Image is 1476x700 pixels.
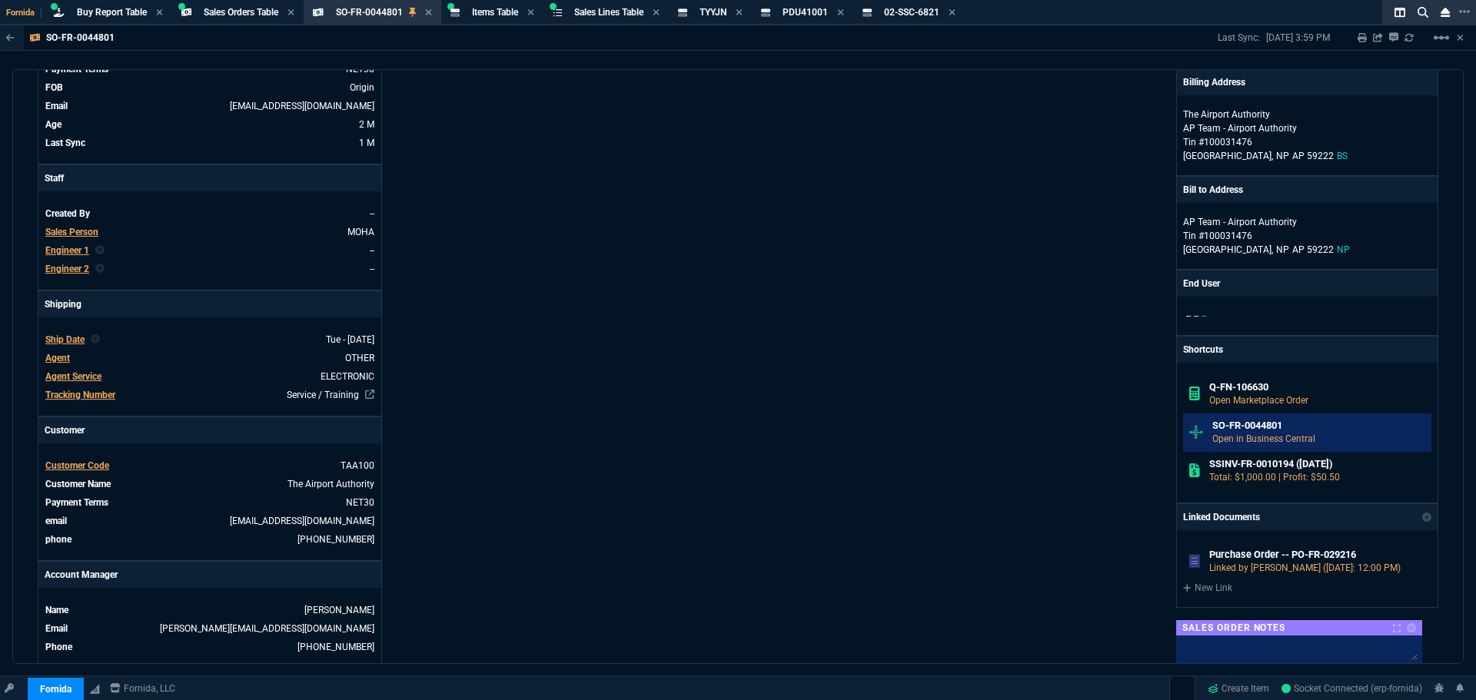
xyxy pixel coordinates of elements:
tr: undefined [45,332,375,347]
span: Sales Person [45,227,98,237]
span: -- [370,245,374,256]
span: SO-FR-0044801 [336,7,403,18]
p: Open in Business Central [1212,432,1425,446]
span: ELECTRONIC [321,371,374,382]
a: New Link [1183,581,1431,595]
span: 9/12/25 => 3:59 PM [359,138,374,148]
p: Shortcuts [1177,337,1438,363]
span: 02-SSC-6821 [884,7,939,18]
a: Hide Workbench [1457,32,1464,44]
span: TYYJN [700,7,726,18]
p: Linked Documents [1183,510,1260,524]
span: -- [370,264,374,274]
p: Account Manager [38,562,381,588]
span: Payment Terms [45,64,108,75]
tr: undefined [45,476,375,492]
nx-icon: Split Panels [1388,3,1411,22]
span: email [45,516,67,526]
span: Payment Terms [45,497,108,508]
span: Customer Code [45,460,109,471]
nx-icon: Clear selected rep [95,262,105,276]
span: Buy Report Table [77,7,147,18]
tr: 9/12/25 => 3:59 PM [45,135,375,151]
span: OTHER [345,353,374,363]
tr: accountspayables@airportsbahamas.com [45,98,375,114]
tr: 8/18/25 => 7:00 PM [45,117,375,132]
span: Engineer 2 [45,264,89,274]
span: TAA100 [341,460,374,471]
span: Email [45,101,68,111]
a: The Airport Authority [288,479,374,489]
span: MOHA [347,227,374,237]
span: NP [1276,151,1289,161]
span: Phone [45,642,72,652]
tr: undefined [45,350,375,366]
span: -- [370,208,374,219]
span: Origin [350,82,374,93]
p: Staff [38,165,381,191]
span: Sales Orders Table [204,7,278,18]
p: Last Sync: [1218,32,1266,44]
p: Open Marketplace Order [1209,393,1426,407]
nx-icon: Close Tab [156,7,163,19]
tr: undefined [45,621,375,636]
nx-icon: Close Tab [949,7,956,19]
span: Ship Date [45,334,85,345]
span: NET30 [346,64,374,75]
span: AP 59222 [1292,244,1334,255]
nx-icon: Clear selected rep [95,244,105,257]
span: FOB [45,82,63,93]
nx-icon: Close Tab [288,7,294,19]
span: Fornida [6,8,42,18]
p: SO-FR-0044801 [46,32,115,44]
span: Items Table [472,7,518,18]
nx-icon: Open New Tab [1459,5,1470,19]
nx-icon: Search [1411,3,1434,22]
h6: Purchase Order -- PO-FR-029216 [1209,549,1425,561]
tr: accountspayables@airportsbahamas.com [45,513,375,529]
p: Billing Address [1183,75,1245,89]
p: Bill to Address [1183,183,1243,197]
nx-icon: Close Workbench [1434,3,1456,22]
p: AP Team - Airport Authority [1183,215,1431,229]
nx-icon: Close Tab [653,7,660,19]
a: 242 702 7031 [298,534,374,545]
span: [GEOGRAPHIC_DATA], [1183,151,1273,161]
nx-icon: Back to Table [6,32,15,43]
p: Tin #100031476 [1183,229,1431,243]
span: -- [1202,310,1206,321]
span: Tracking Number [45,390,115,400]
a: [PERSON_NAME] [304,605,374,615]
span: PDU41001 [783,7,828,18]
span: Created By [45,208,90,219]
nx-icon: Clear selected rep [91,333,100,347]
nx-icon: Close Tab [736,7,743,19]
a: [PERSON_NAME][EMAIL_ADDRESS][DOMAIN_NAME] [160,623,374,634]
span: AP 59222 [1292,151,1334,161]
a: Create Item [1202,677,1275,700]
span: phone [45,534,71,545]
h6: SO-FR-0044801 [1212,420,1425,432]
span: [GEOGRAPHIC_DATA], [1183,244,1273,255]
span: NP [1276,244,1289,255]
p: AP Team - Airport Authority [1183,121,1431,135]
span: Sales Lines Table [574,7,643,18]
tr: undefined [45,602,375,618]
a: Service / Training [287,390,359,400]
p: [DATE] 3:59 PM [1266,32,1330,44]
span: -- [1186,310,1191,321]
span: Agent Service [45,371,101,382]
tr: undefined [45,369,375,384]
a: (514) 513-6809 [298,642,374,652]
p: Shipping [38,291,381,317]
span: NET30 [346,497,374,508]
p: Linked by [PERSON_NAME] ([DATE]: 12:00 PM) [1209,561,1425,575]
h6: SSINV-FR-0010194 ([DATE]) [1209,458,1426,470]
tr: undefined [45,206,375,221]
tr: undefined [45,495,375,510]
span: Age [45,119,61,130]
tr: undefined [45,224,375,240]
span: Customer Name [45,479,111,489]
span: Email [45,623,68,634]
tr: undefined [45,639,375,655]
